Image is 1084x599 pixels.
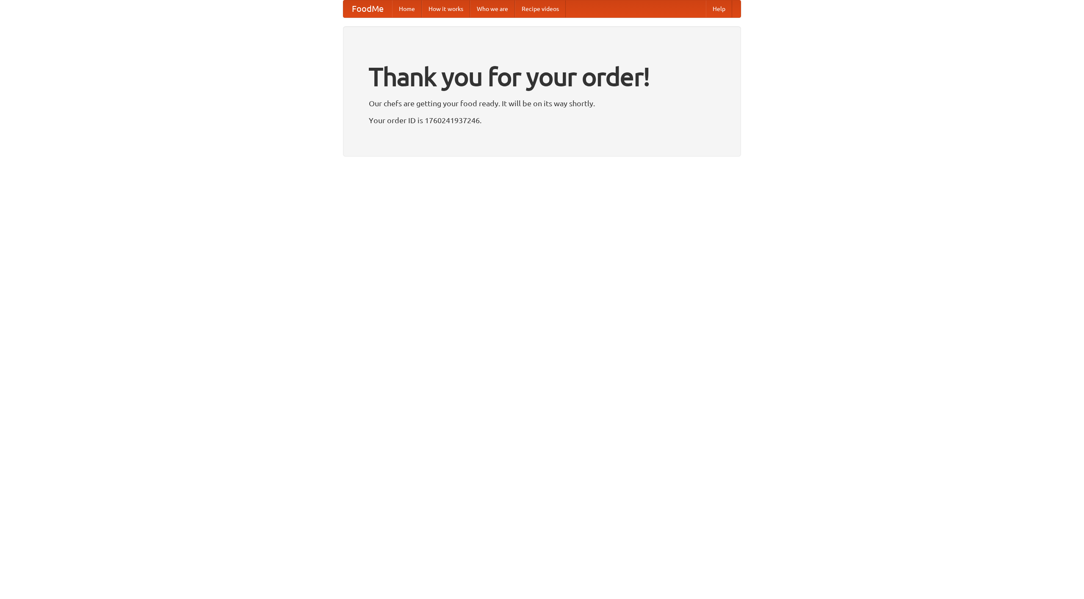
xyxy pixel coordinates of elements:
a: Recipe videos [515,0,566,17]
a: FoodMe [343,0,392,17]
a: Home [392,0,422,17]
a: How it works [422,0,470,17]
h1: Thank you for your order! [369,56,715,97]
p: Our chefs are getting your food ready. It will be on its way shortly. [369,97,715,110]
a: Help [706,0,732,17]
p: Your order ID is 1760241937246. [369,114,715,127]
a: Who we are [470,0,515,17]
